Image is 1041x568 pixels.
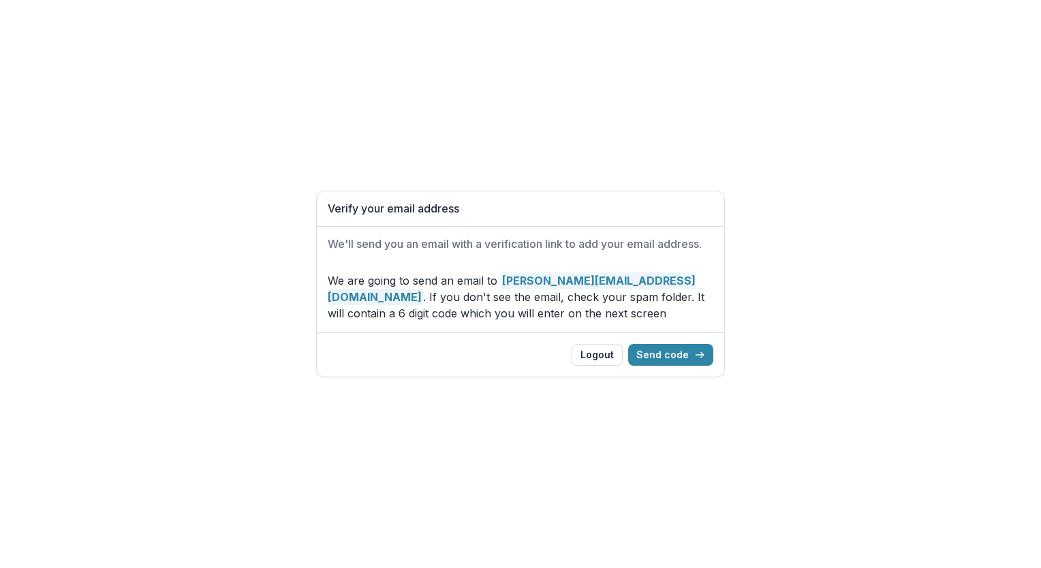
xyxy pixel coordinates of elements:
button: Send code [628,344,713,366]
p: We are going to send an email to . If you don't see the email, check your spam folder. It will co... [328,272,713,321]
h1: Verify your email address [328,202,713,215]
strong: [PERSON_NAME][EMAIL_ADDRESS][DOMAIN_NAME] [328,272,696,305]
button: Logout [572,344,623,366]
h2: We'll send you an email with a verification link to add your email address. [328,238,713,251]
